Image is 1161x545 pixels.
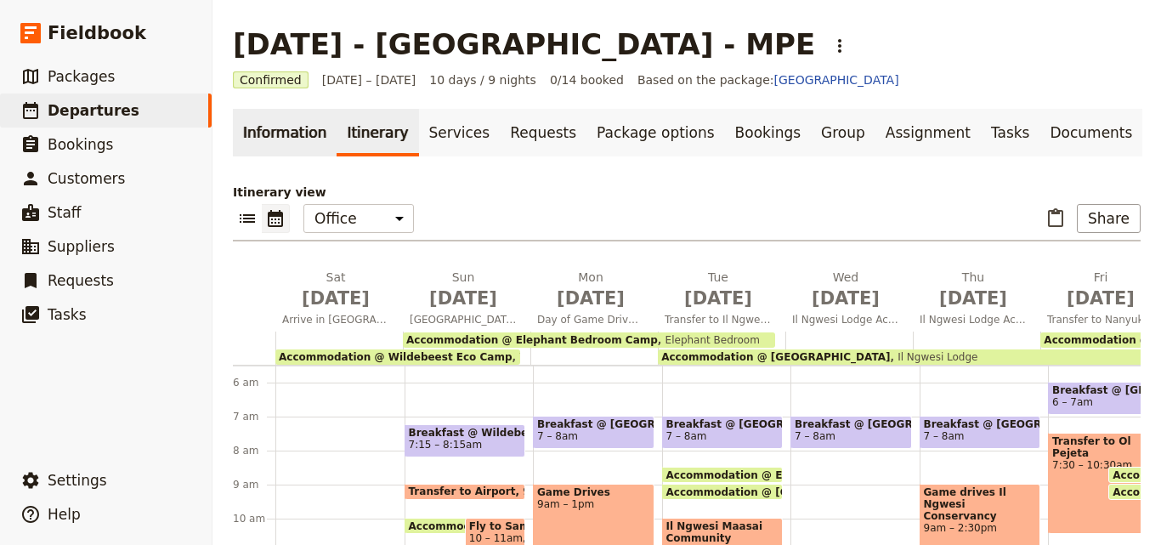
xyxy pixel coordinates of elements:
span: Breakfast @ [GEOGRAPHIC_DATA] [924,418,1037,430]
span: Transfer to Nanyuki: Ol Pejeta Conservancy for Game Drives, Visit Sweetwaters Chimpanzee Sanctuary [1040,313,1161,326]
a: [GEOGRAPHIC_DATA] [773,73,898,87]
span: Accommodation @ [GEOGRAPHIC_DATA] [661,351,890,363]
span: 6 – 7am [1052,396,1093,408]
span: Departures [48,102,139,119]
span: Il Ngwesi Lodge Activities, Rhino Walk & Game Drives [785,313,906,326]
button: Actions [825,31,854,60]
span: 10 days / 9 nights [429,71,536,88]
span: [DATE] [1047,286,1154,311]
span: Il Ngwesi Lodge [890,351,977,363]
span: Accommodation @ Wildebeest Eco Camp [409,520,649,531]
span: Arrive in [GEOGRAPHIC_DATA] [275,313,396,326]
div: Accommodation @ Elephant Bedroom CampElephant Bedroom [403,332,775,348]
div: Accommodation @ Wildebeest Eco CampWildebeest Eco Camp [275,349,520,365]
button: Tue [DATE]Transfer to Il Ngwesi [GEOGRAPHIC_DATA]. Enjoy Games Drives and a Sundowner [658,269,785,332]
span: Elephant Bedroom [658,334,760,346]
span: 7:15 – 8:15am [409,439,483,451]
span: [DATE] [920,286,1027,311]
div: 8 am [233,444,275,457]
div: Breakfast @ [GEOGRAPHIC_DATA]7 – 8am [920,416,1041,449]
div: Accommodation @ Wildebeest Eco Camp [405,518,507,534]
a: Information [233,109,337,156]
span: Packages [48,68,115,85]
span: 7 – 8am [795,430,835,442]
span: 7 – 8am [924,430,965,442]
span: Accommodation @ Wildebeest Eco Camp [279,351,513,363]
h2: Mon [537,269,644,311]
span: [DATE] [537,286,644,311]
button: Paste itinerary item [1041,204,1070,233]
span: 10 – 11am [469,532,523,544]
span: Transfer to Ol Pejeta [1052,435,1147,459]
button: Share [1077,204,1141,233]
span: Bookings [48,136,113,153]
span: Tasks [48,306,87,323]
p: Itinerary view [233,184,1141,201]
a: Package options [586,109,724,156]
div: Breakfast @ [GEOGRAPHIC_DATA] Camp7 – 8am [533,416,654,449]
span: Game Drives [537,486,650,498]
h2: Tue [665,269,772,311]
h2: Wed [792,269,899,311]
a: Services [419,109,501,156]
div: Breakfast @ Wildebeest Eco Camp7:15 – 8:15am [405,424,526,457]
span: Customers [48,170,125,187]
button: Thu [DATE]Il Ngwesi Lodge Activities & Celebration Night [913,269,1040,332]
span: [GEOGRAPHIC_DATA] [403,313,524,326]
span: [DATE] [665,286,772,311]
span: Settings [48,472,107,489]
span: 7 – 8am [537,430,578,442]
button: List view [233,204,262,233]
span: Game drives Il Ngwesi Conservancy [924,486,1037,522]
a: Documents [1039,109,1142,156]
button: Calendar view [262,204,290,233]
div: Breakfast @ [GEOGRAPHIC_DATA]7 – 8am [790,416,912,449]
span: Day of Game Drives in [GEOGRAPHIC_DATA] [530,313,651,326]
button: Sat [DATE]Arrive in [GEOGRAPHIC_DATA] [275,269,403,332]
span: Transfer to Airport [409,485,524,497]
a: Bookings [725,109,811,156]
a: Group [811,109,875,156]
div: Accommodation @ Elephant Bedroom Camp [662,467,784,483]
div: 7 am [233,410,275,423]
span: Accommodation @ Elephant Bedroom Camp [406,334,658,346]
span: Breakfast @ [GEOGRAPHIC_DATA] [795,418,908,430]
span: Help [48,506,81,523]
span: Based on the package: [637,71,899,88]
span: Breakfast @ Wildebeest Eco Camp [409,427,522,439]
span: Accommodation @ [GEOGRAPHIC_DATA] [666,486,903,497]
h2: Sun [410,269,517,311]
span: Staff [48,204,82,221]
span: Suppliers [48,238,115,255]
a: Tasks [981,109,1040,156]
span: Requests [48,272,114,289]
span: [DATE] [282,286,389,311]
span: Confirmed [233,71,309,88]
span: [DATE] – [DATE] [322,71,416,88]
span: 9 – 9:30am [523,485,580,497]
div: 6 am [233,376,275,389]
div: Transfer to Ol Pejeta7:30 – 10:30am [1048,433,1151,534]
div: Accommodation @ [GEOGRAPHIC_DATA] [662,484,784,500]
button: Sun [DATE][GEOGRAPHIC_DATA] [403,269,530,332]
span: Breakfast @ [GEOGRAPHIC_DATA] Camp [666,418,779,430]
span: Fly to Samburu [469,520,521,532]
button: Wed [DATE]Il Ngwesi Lodge Activities, Rhino Walk & Game Drives [785,269,913,332]
button: Mon [DATE]Day of Game Drives in [GEOGRAPHIC_DATA] [530,269,658,332]
div: 9 am [233,478,275,491]
span: Accommodation @ Elephant Bedroom Camp [666,469,926,480]
div: Accommodation @ [GEOGRAPHIC_DATA]Il Ngwesi Lodge [658,349,1158,365]
div: Breakfast @ [GEOGRAPHIC_DATA] Camp7 – 8am [662,416,784,449]
h2: Fri [1047,269,1154,311]
a: Requests [500,109,586,156]
h2: Sat [282,269,389,311]
span: Safarilink [523,532,577,544]
span: [DATE] [410,286,517,311]
span: 0/14 booked [550,71,624,88]
span: Breakfast @ [GEOGRAPHIC_DATA] Camp [537,418,650,430]
span: 9am – 1pm [537,498,650,510]
span: [DATE] [792,286,899,311]
span: Il Ngwesi Lodge Activities & Celebration Night [913,313,1034,326]
h1: [DATE] - [GEOGRAPHIC_DATA] - MPE [233,27,815,61]
span: 7 – 8am [666,430,707,442]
